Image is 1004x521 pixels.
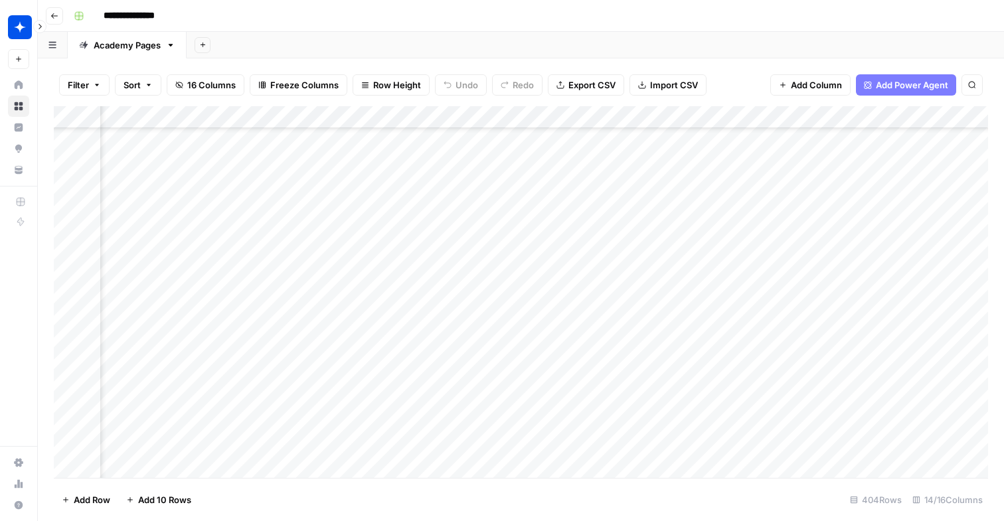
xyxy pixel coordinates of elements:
button: Undo [435,74,487,96]
button: Add Column [770,74,851,96]
a: Your Data [8,159,29,181]
span: Add Row [74,493,110,506]
button: Import CSV [629,74,707,96]
a: Browse [8,96,29,117]
button: Add Power Agent [856,74,956,96]
img: Wiz Logo [8,15,32,39]
span: Row Height [373,78,421,92]
span: Export CSV [568,78,616,92]
a: Opportunities [8,138,29,159]
button: Add Row [54,489,118,510]
a: Usage [8,473,29,494]
span: Sort [124,78,141,92]
span: Filter [68,78,89,92]
button: Add 10 Rows [118,489,199,510]
button: Redo [492,74,543,96]
span: 16 Columns [187,78,236,92]
a: Academy Pages [68,32,187,58]
button: Workspace: Wiz [8,11,29,44]
button: Freeze Columns [250,74,347,96]
div: 404 Rows [845,489,907,510]
button: Sort [115,74,161,96]
span: Import CSV [650,78,698,92]
span: Add Column [791,78,842,92]
a: Insights [8,117,29,138]
span: Freeze Columns [270,78,339,92]
span: Redo [513,78,534,92]
button: Export CSV [548,74,624,96]
button: 16 Columns [167,74,244,96]
div: Academy Pages [94,38,161,52]
div: 14/16 Columns [907,489,988,510]
button: Filter [59,74,110,96]
a: Settings [8,452,29,473]
button: Help + Support [8,494,29,516]
span: Add 10 Rows [138,493,191,506]
span: Undo [456,78,478,92]
span: Add Power Agent [876,78,948,92]
a: Home [8,74,29,96]
button: Row Height [353,74,430,96]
